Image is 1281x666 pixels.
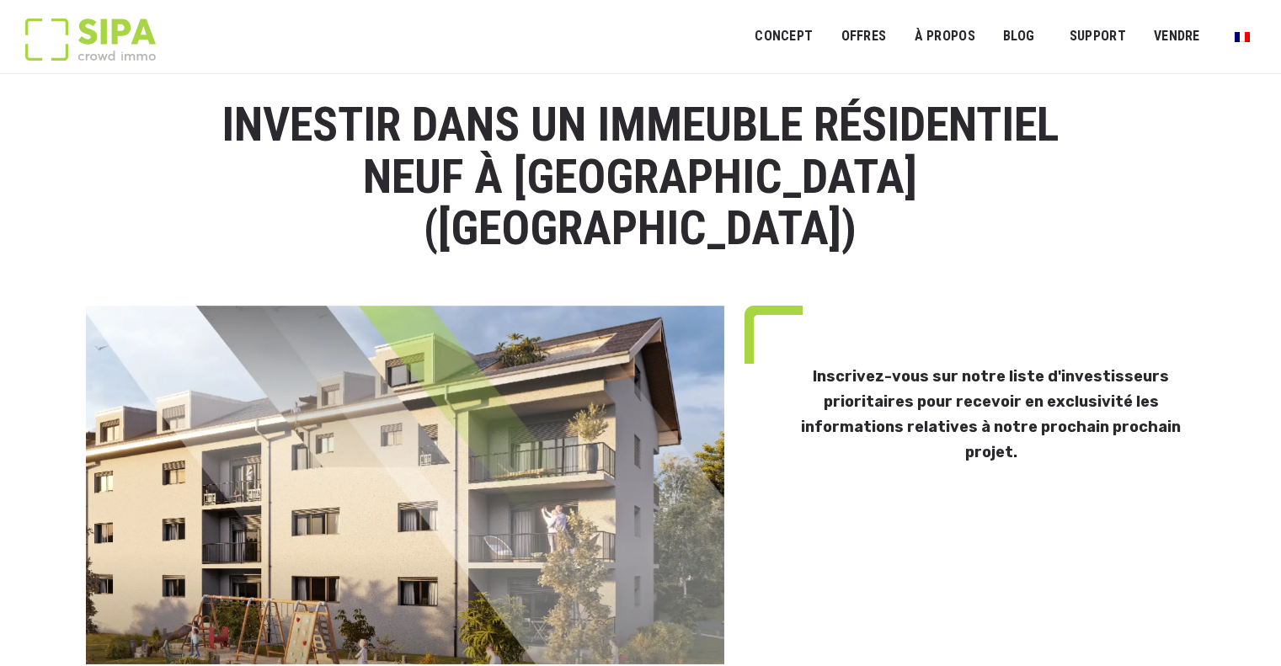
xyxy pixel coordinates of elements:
img: Logo [25,19,156,61]
a: VENDRE [1143,18,1211,56]
h3: Inscrivez-vous sur notre liste d'investisseurs prioritaires pour recevoir en exclusivité les info... [787,364,1195,465]
a: Blog [992,18,1046,56]
a: Concept [744,18,824,56]
a: Passer à [1224,20,1261,52]
img: st-gingolpht [86,306,724,664]
h1: Investir dans un immeuble résidentiel neuf à [GEOGRAPHIC_DATA] ([GEOGRAPHIC_DATA]) [213,99,1067,255]
img: Français [1235,32,1250,42]
a: OFFRES [830,18,897,56]
nav: Menu principal [755,15,1256,57]
img: top-left-green [745,306,803,364]
a: SUPPORT [1059,18,1137,56]
a: À PROPOS [903,18,986,56]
